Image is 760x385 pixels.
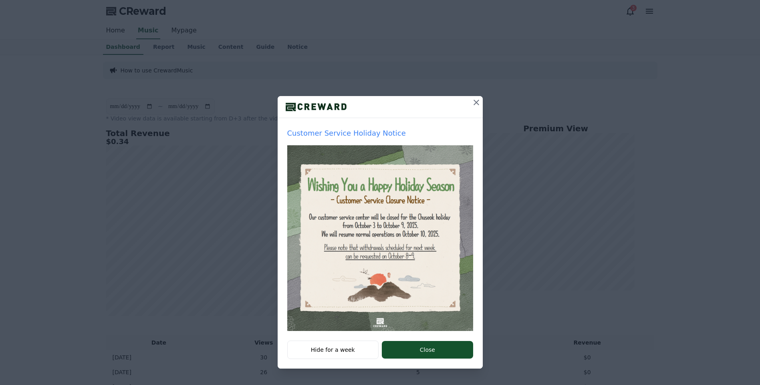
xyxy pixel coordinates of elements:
button: Close [382,341,473,359]
a: Customer Service Holiday Notice [287,128,473,331]
img: logo [278,101,355,113]
img: popup thumbnail [287,145,473,331]
button: Hide for a week [287,341,379,359]
p: Customer Service Holiday Notice [287,128,473,139]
